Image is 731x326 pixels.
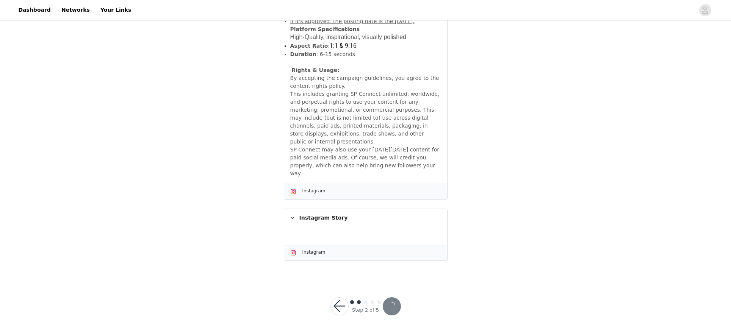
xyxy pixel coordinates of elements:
span: Platform Specifications [290,26,360,32]
span: Instagram [302,188,326,193]
span: : [328,43,357,49]
span: By accepting the campaign guidelines, you agree to the content rights policy. [290,75,439,89]
span: Aspect Ratio [290,43,328,49]
img: Instagram Icon [290,250,296,256]
span: This includes granting SP Connect unlimited, worldwide, and perpetual rights to use your content ... [290,91,440,145]
div: icon: rightInstagram Story [284,209,447,226]
a: Networks [57,2,94,19]
div: Step 2 of 5 [352,306,379,314]
span: Rights & Usage: [291,67,340,73]
a: Dashboard [14,2,55,19]
img: Instagram Icon [290,189,296,195]
span: High-Quality, inspirational, visually polished [290,34,407,40]
div: avatar [701,4,709,16]
strong: Duration [290,51,316,57]
span: If it's approved, the posting date is the [DATE]. [290,18,415,24]
span: Instagram [302,250,326,255]
span: : 6-15 seconds [290,51,355,57]
i: icon: right [290,215,295,220]
span: · [290,67,292,73]
a: Your Links [96,2,136,19]
span: 1:1 & 9:16 [330,42,357,49]
span: SP Connect may also use your [DATE][DATE] content for paid social media ads. Of course, we will c... [290,147,439,176]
